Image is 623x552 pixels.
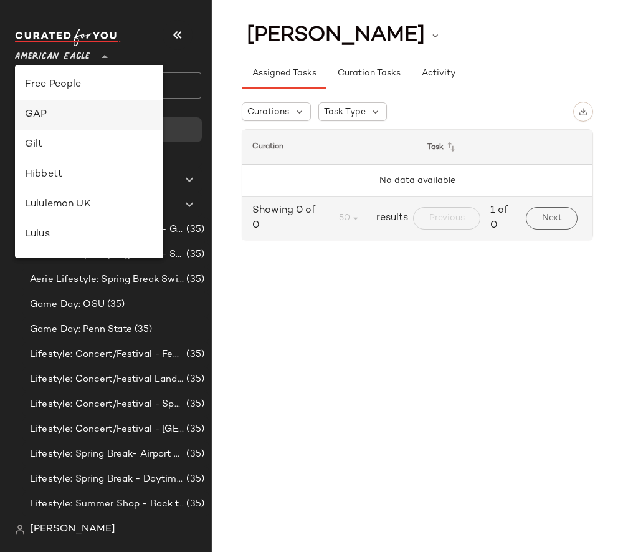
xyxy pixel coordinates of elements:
div: Hibbett [25,167,153,182]
span: Showing 0 of 0 [252,203,328,233]
span: American Eagle [15,42,90,65]
img: svg%3e [15,525,25,535]
span: Lifestyle: Spring Break - Daytime Casual [30,472,184,487]
span: [PERSON_NAME] [247,24,425,47]
span: Aerie Lifestyle: Spring Break Swimsuits Landing Page [30,273,184,287]
span: Activity [421,69,455,79]
span: (35) [184,397,204,412]
span: (35) [184,422,204,437]
span: (35) [184,273,204,287]
span: Lifestyle: Summer Shop - Back to School Essentials [30,497,184,511]
span: (35) [105,298,125,312]
th: Task [417,130,592,165]
span: (35) [184,223,204,237]
span: 1 of 0 [490,203,515,233]
div: undefined-list [15,65,163,258]
span: Game Day: OSU [30,298,105,312]
span: Assigned Tasks [252,69,316,79]
div: Lulus [25,227,153,242]
td: No data available [242,165,592,197]
span: [PERSON_NAME] [30,522,115,537]
span: Lifestyle: Spring Break- Airport Style [30,447,184,462]
span: Lifestyle: Concert/Festival - [GEOGRAPHIC_DATA] [30,422,184,437]
div: [PERSON_NAME] [25,257,153,272]
span: (35) [184,248,204,262]
div: Gilt [25,137,153,152]
div: Free People [25,77,153,92]
img: svg%3e [579,107,587,116]
button: Next [526,207,578,230]
div: GAP [25,107,153,122]
span: (35) [184,347,204,362]
div: Lululemon UK [25,197,153,212]
span: Lifestyle: Concert/Festival Landing Page [30,372,184,387]
span: Lifestyle: Concert/Festival - Sporty [30,397,184,412]
span: (35) [184,497,204,511]
span: Task Type [324,105,366,119]
span: (35) [184,372,204,387]
th: Curation [242,130,417,165]
span: Game Day: Penn State [30,322,132,337]
span: Curations [247,105,289,119]
img: cfy_white_logo.C9jOOHJF.svg [15,29,121,46]
span: (35) [132,322,153,337]
span: Lifestyle: Concert/Festival - Femme [30,347,184,362]
span: Curation Tasks [336,69,400,79]
span: (35) [184,447,204,462]
span: Next [541,213,562,223]
span: results [371,211,408,226]
span: (35) [184,472,204,487]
